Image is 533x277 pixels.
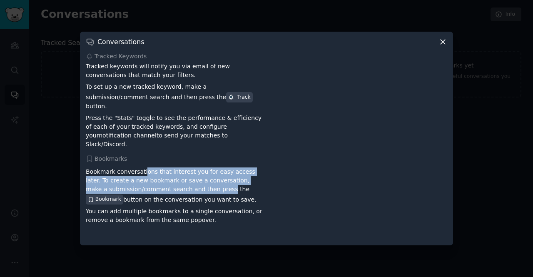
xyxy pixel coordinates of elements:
div: Track [228,94,250,101]
p: Bookmark conversations that interest you for easy access later. To create a new bookmark or save ... [86,167,264,204]
div: Bookmarks [86,155,447,163]
p: You can add multiple bookmarks to a single conversation, or remove a bookmark from the same popover. [86,207,264,225]
span: Bookmark [95,196,121,203]
h3: Conversations [97,37,144,46]
a: notification channel [99,132,157,139]
iframe: YouTube video player [269,62,447,137]
p: To set up a new tracked keyword, make a submission/comment search and then press the button. [86,82,264,110]
iframe: YouTube video player [269,165,447,240]
p: Press the "Stats" toggle to see the performance & efficiency of each of your tracked keywords, an... [86,114,264,149]
p: Tracked keywords will notify you via email of new conversations that match your filters. [86,62,264,80]
div: Tracked Keywords [86,52,447,61]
